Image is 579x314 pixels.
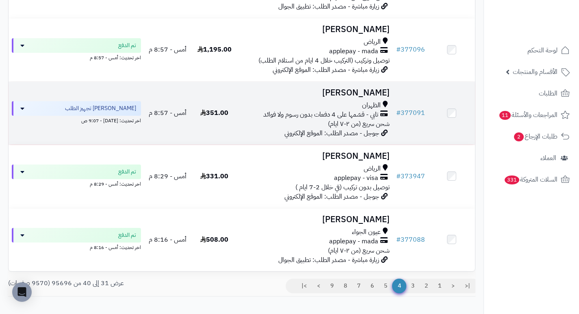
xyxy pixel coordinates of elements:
a: 9 [325,279,339,293]
a: 3 [406,279,420,293]
span: الرياض [364,37,381,47]
span: الرياض [364,164,381,173]
div: اخر تحديث: أمس - 8:16 م [12,243,141,251]
span: 2 [514,132,524,141]
span: أمس - 8:16 م [149,235,186,245]
span: الطلبات [539,88,557,99]
div: اخر تحديث: [DATE] - 9:07 ص [12,116,141,124]
a: #373947 [396,171,425,181]
span: توصيل بدون تركيب (في خلال 2-7 ايام ) [295,182,390,192]
span: المراجعات والأسئلة [499,109,557,121]
div: عرض 31 إلى 40 من 95696 (9570 صفحات) [2,279,242,288]
a: |< [460,279,475,293]
span: applepay - visa [334,173,378,183]
span: 508.00 [200,235,228,245]
span: جوجل - مصدر الطلب: الموقع الإلكتروني [284,192,379,201]
span: عيون الجواء [352,227,381,237]
a: 2 [419,279,433,293]
span: # [396,235,401,245]
span: 4 [392,279,406,293]
a: العملاء [489,148,574,168]
div: اخر تحديث: أمس - 8:57 م [12,53,141,61]
span: 1,195.00 [197,45,232,54]
a: > [312,279,325,293]
span: شحن سريع (من ٢-٧ ايام) [328,246,390,256]
span: الظهران [362,101,381,110]
span: طلبات الإرجاع [513,131,557,142]
h3: [PERSON_NAME] [241,152,390,161]
a: 7 [352,279,366,293]
span: لوحة التحكم [527,45,557,56]
a: لوحة التحكم [489,41,574,60]
a: 8 [338,279,352,293]
span: 331 [505,175,519,184]
h3: [PERSON_NAME] [241,215,390,224]
a: #377088 [396,235,425,245]
span: تابي - قسّمها على 4 دفعات بدون رسوم ولا فوائد [263,110,378,119]
span: شحن سريع (من ٢-٧ ايام) [328,119,390,129]
a: طلبات الإرجاع2 [489,127,574,146]
span: زيارة مباشرة - مصدر الطلب: الموقع الإلكتروني [273,65,379,75]
span: # [396,171,401,181]
span: applepay - mada [329,47,378,56]
span: السلات المتروكة [504,174,557,185]
span: [PERSON_NAME] تجهيز الطلب [65,104,136,113]
span: تم الدفع [118,41,136,50]
div: Open Intercom Messenger [12,282,32,302]
div: اخر تحديث: أمس - 8:29 م [12,179,141,188]
a: 5 [379,279,393,293]
span: # [396,45,401,54]
a: السلات المتروكة331 [489,170,574,189]
span: # [396,108,401,118]
a: >| [296,279,312,293]
span: جوجل - مصدر الطلب: الموقع الإلكتروني [284,128,379,138]
span: 351.00 [200,108,228,118]
span: أمس - 8:57 م [149,108,186,118]
span: زيارة مباشرة - مصدر الطلب: تطبيق الجوال [278,2,379,11]
span: تم الدفع [118,168,136,176]
span: 331.00 [200,171,228,181]
span: 11 [499,111,511,120]
span: العملاء [540,152,556,164]
a: #377096 [396,45,425,54]
a: < [446,279,460,293]
span: تم الدفع [118,231,136,239]
a: 6 [365,279,379,293]
h3: [PERSON_NAME] [241,88,390,97]
span: توصيل وتركيب (التركيب خلال 4 ايام من استلام الطلب) [258,56,390,65]
a: 1 [433,279,447,293]
h3: [PERSON_NAME] [241,25,390,34]
span: أمس - 8:57 م [149,45,186,54]
span: الأقسام والمنتجات [513,66,557,78]
span: applepay - mada [329,237,378,246]
a: المراجعات والأسئلة11 [489,105,574,125]
span: أمس - 8:29 م [149,171,186,181]
a: #377091 [396,108,425,118]
span: زيارة مباشرة - مصدر الطلب: تطبيق الجوال [278,255,379,265]
a: الطلبات [489,84,574,103]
